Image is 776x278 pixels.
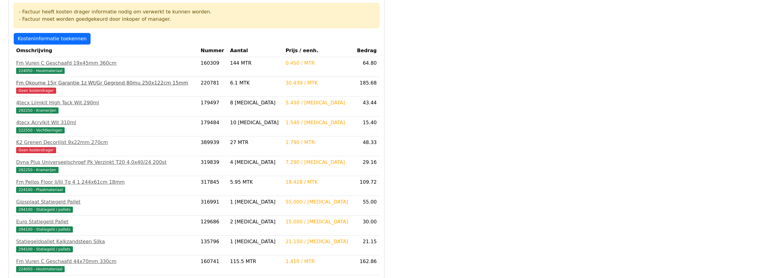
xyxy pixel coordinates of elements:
[353,77,379,97] td: 185.68
[353,117,379,136] td: 15.40
[285,79,351,87] div: 30.439 / MTK
[16,238,196,253] a: Statiegeldpallet Kalkzandsteen Silka294100 - Statiegeld / pallets
[198,77,227,97] td: 220781
[16,198,196,213] a: Gipsplaat Statiegeld Pallet294100 - Statiegeld / pallets
[14,33,91,45] a: Kosteninformatie toekennen
[198,196,227,216] td: 316991
[353,45,379,57] th: Bedrag
[16,60,196,67] div: Fm Vuren C Geschaafd 19x45mm 360cm
[285,179,351,186] div: 18.428 / MTK
[19,8,374,16] div: - Factuur heeft kosten drager informatie nodig om verwerkt te kunnen worden.
[19,16,374,23] div: - Factuur moet worden goedgekeurd door inkoper of manager.
[230,79,281,87] div: 6.1 MTK
[198,216,227,236] td: 129686
[16,107,59,114] span: 292250 - Kramerijen
[230,218,281,226] div: 2 [MEDICAL_DATA]
[285,119,351,126] div: 1.540 / [MEDICAL_DATA]
[16,218,196,233] a: Euro Statiegeld Pallet294100 - Statiegeld / pallets
[198,156,227,176] td: 319839
[230,179,281,186] div: 5.95 MTK
[16,258,196,265] div: Fm Vuren C Geschaafd 44x70mm 330cm
[16,119,196,134] a: 4tecx Acrylkit Wit 310ml222550 - Vochtkeringen
[16,147,56,153] span: Geen kostendrager
[353,97,379,117] td: 43.44
[16,179,196,193] a: Fm Pellos Floor Ii/Iii Tg 4 1 244x61cm 18mm224100 - Plaatmateriaal
[16,266,65,272] span: 224050 - Houtmateriaal
[16,159,196,166] div: Dyna Plus Universeelschroef Pk Verzinkt T20 4,0x40/24 200st
[16,99,196,107] div: 4tecx Lijmkit High Tack Wit 290ml
[16,226,73,233] span: 294100 - Statiegeld / pallets
[353,196,379,216] td: 55.00
[285,238,351,245] div: 21.150 / [MEDICAL_DATA]
[16,88,56,94] span: Geen kostendrager
[283,45,353,57] th: Prijs / eenh.
[16,139,196,146] div: K2 Grenen Decorlijst 9x22mm 270cm
[353,216,379,236] td: 30.00
[230,119,281,126] div: 10 [MEDICAL_DATA]
[16,187,65,193] span: 224100 - Plaatmateriaal
[16,246,73,252] span: 294100 - Statiegeld / pallets
[16,119,196,126] div: 4tecx Acrylkit Wit 310ml
[16,179,196,186] div: Fm Pellos Floor Ii/Iii Tg 4 1 244x61cm 18mm
[16,167,59,173] span: 292250 - Kramerijen
[16,198,196,206] div: Gipsplaat Statiegeld Pallet
[285,258,351,265] div: 1.410 / MTR
[16,99,196,114] a: 4tecx Lijmkit High Tack Wit 290ml292250 - Kramerijen
[198,117,227,136] td: 179484
[353,57,379,77] td: 64.80
[285,198,351,206] div: 55.000 / [MEDICAL_DATA]
[198,176,227,196] td: 317845
[353,236,379,255] td: 21.15
[353,136,379,156] td: 48.33
[230,60,281,67] div: 144 MTR
[16,139,196,153] a: K2 Grenen Decorlijst 9x22mm 270cmGeen kostendrager
[353,255,379,275] td: 162.86
[16,127,65,133] span: 222550 - Vochtkeringen
[198,97,227,117] td: 179497
[353,176,379,196] td: 109.72
[198,236,227,255] td: 135796
[16,159,196,173] a: Dyna Plus Universeelschroef Pk Verzinkt T20 4,0x40/24 200st292250 - Kramerijen
[230,99,281,107] div: 8 [MEDICAL_DATA]
[285,218,351,226] div: 15.000 / [MEDICAL_DATA]
[230,139,281,146] div: 27 MTR
[16,258,196,273] a: Fm Vuren C Geschaafd 44x70mm 330cm224050 - Houtmateriaal
[227,45,283,57] th: Aantal
[16,68,65,74] span: 224050 - Houtmateriaal
[16,60,196,74] a: Fm Vuren C Geschaafd 19x45mm 360cm224050 - Houtmateriaal
[353,156,379,176] td: 29.16
[16,218,196,226] div: Euro Statiegeld Pallet
[285,139,351,146] div: 1.790 / MTR
[230,258,281,265] div: 115.5 MTR
[16,79,196,94] a: Fm Okoume 15jr Garantie 1z Wt/Gr Gegrond 80mu 250x122cm 15mmGeen kostendrager
[198,45,227,57] th: Nummer
[230,238,281,245] div: 1 [MEDICAL_DATA]
[285,99,351,107] div: 5.430 / [MEDICAL_DATA]
[16,79,196,87] div: Fm Okoume 15jr Garantie 1z Wt/Gr Gegrond 80mu 250x122cm 15mm
[230,159,281,166] div: 4 [MEDICAL_DATA]
[285,159,351,166] div: 7.290 / [MEDICAL_DATA]
[198,57,227,77] td: 160309
[16,207,73,213] span: 294100 - Statiegeld / pallets
[198,136,227,156] td: 389939
[285,60,351,67] div: 0.450 / MTR
[14,45,198,57] th: Omschrijving
[16,238,196,245] div: Statiegeldpallet Kalkzandsteen Silka
[230,198,281,206] div: 1 [MEDICAL_DATA]
[198,255,227,275] td: 160741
